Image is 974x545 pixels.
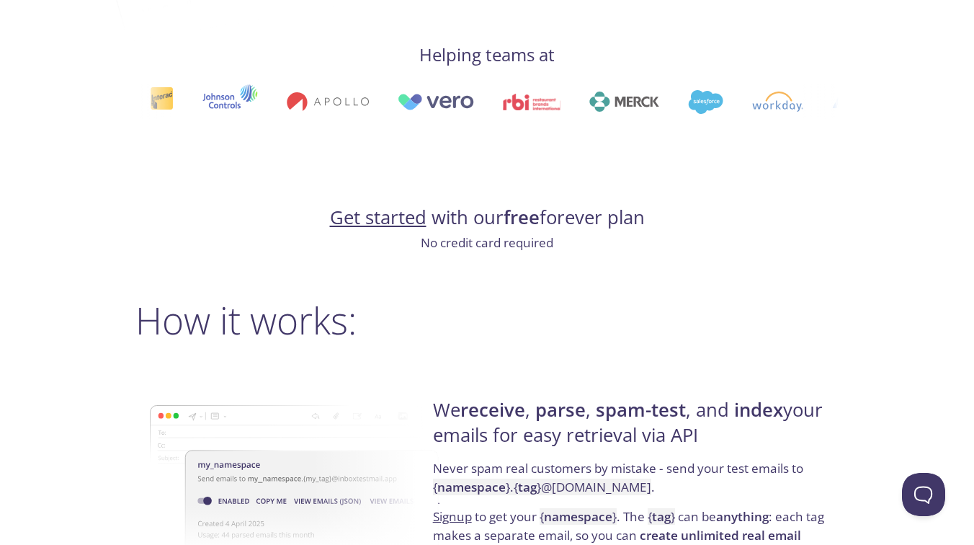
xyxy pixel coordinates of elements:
[716,508,769,525] strong: anything
[544,508,612,525] strong: namespace
[535,397,586,422] strong: parse
[652,508,671,525] strong: tag
[518,479,537,495] strong: tag
[433,508,472,525] a: Signup
[330,205,426,230] a: Get started
[135,43,839,66] h4: Helping teams at
[433,398,834,459] h4: We , , , and your emails for easy retrieval via API
[648,508,675,525] code: { }
[398,94,474,110] img: vero
[902,473,945,516] iframe: Help Scout Beacon - Open
[460,397,525,422] strong: receive
[135,298,839,342] h2: How it works:
[752,92,803,112] img: workday
[540,508,617,525] code: { }
[589,92,659,112] img: merck
[135,205,839,230] h4: with our forever plan
[433,459,834,508] p: Never spam real customers by mistake - send your test emails to .
[503,94,561,110] img: rbi
[734,397,783,422] strong: index
[202,84,258,119] img: johnsoncontrols
[287,92,369,112] img: apollo
[504,205,540,230] strong: free
[433,479,651,495] code: { } . { } @[DOMAIN_NAME]
[688,90,723,114] img: salesforce
[596,397,686,422] strong: spam-test
[437,479,506,495] strong: namespace
[135,234,839,252] p: No credit card required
